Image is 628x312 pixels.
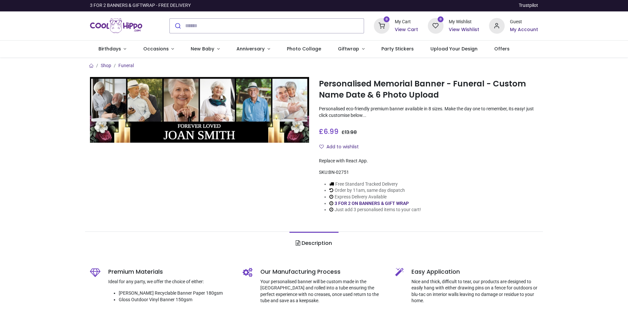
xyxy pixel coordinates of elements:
span: 6.99 [323,127,339,136]
h5: Easy Application [411,268,538,276]
span: £ [319,127,339,136]
a: Logo of Cool Hippo [90,17,142,35]
img: Cool Hippo [90,17,142,35]
div: Replace with React App. [319,158,538,164]
a: View Cart [395,27,418,33]
i: Add to wishlist [319,144,324,149]
p: Personalised eco-friendly premium banner available in 8 sizes. Make the day one to remember, its ... [319,106,538,119]
a: 0 [428,23,444,28]
sup: 0 [438,16,444,23]
div: My Cart [395,19,418,25]
p: Your personalised banner will be custom made in the [GEOGRAPHIC_DATA] and rolled into a tube ensu... [260,279,386,304]
span: Photo Collage [287,46,321,52]
span: Upload Your Design [430,46,478,52]
a: Occasions [135,41,183,58]
a: New Baby [183,41,228,58]
a: View Wishlist [449,27,479,33]
li: Order by 11am, same day dispatch [329,187,421,194]
span: Anniversary [236,46,265,52]
a: 0 [374,23,390,28]
div: 3 FOR 2 BANNERS & GIFTWRAP - FREE DELIVERY [90,2,191,9]
a: My Account [510,27,538,33]
a: Birthdays [90,41,135,58]
a: Shop [101,63,111,68]
span: Birthdays [98,46,121,52]
span: New Baby [191,46,214,52]
sup: 0 [384,16,390,23]
li: [PERSON_NAME] Recyclable Banner Paper 180gsm [119,290,233,297]
a: Funeral [118,63,134,68]
button: Add to wishlistAdd to wishlist [319,141,364,153]
div: Guest [510,19,538,25]
button: Submit [170,19,185,33]
span: BN-02751 [328,170,349,175]
h5: Premium Materials [108,268,233,276]
li: Express Delivery Available [329,194,421,200]
div: SKU: [319,169,538,176]
p: Ideal for any party, we offer the choice of either: [108,279,233,285]
p: Nice and thick, difficult to tear, our products are designed to easily hang with either drawing p... [411,279,538,304]
a: Trustpilot [519,2,538,9]
img: Personalised Memorial Banner - Funeral - Custom Name Date & 6 Photo Upload [90,77,309,143]
span: Party Stickers [381,46,414,52]
a: Giftwrap [329,41,373,58]
span: Giftwrap [338,46,359,52]
li: Gloss Outdoor Vinyl Banner 150gsm [119,297,233,303]
span: Offers [494,46,510,52]
a: Anniversary [228,41,278,58]
li: Just add 3 personalised items to your cart! [329,207,421,213]
h5: Our Manufacturing Process [260,268,386,276]
span: £ [341,129,357,136]
span: Occasions [143,46,169,52]
h1: Personalised Memorial Banner - Funeral - Custom Name Date & 6 Photo Upload [319,78,538,101]
span: 13.98 [345,129,357,136]
a: 3 FOR 2 ON BANNERS & GIFT WRAP [335,201,409,206]
li: Free Standard Tracked Delivery [329,181,421,188]
a: Description [289,232,338,255]
div: My Wishlist [449,19,479,25]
